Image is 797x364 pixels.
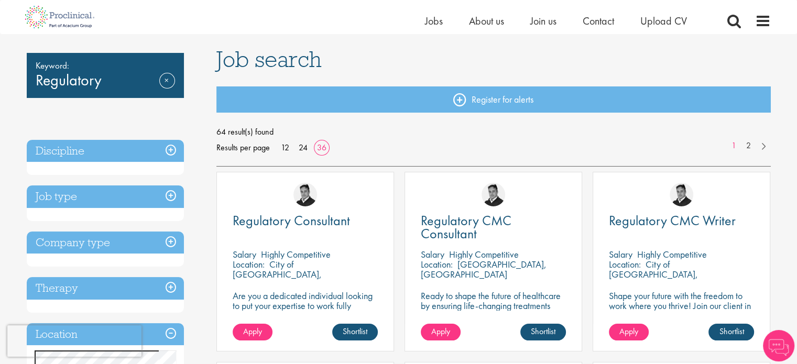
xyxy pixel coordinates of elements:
[469,14,504,28] a: About us
[763,330,794,361] img: Chatbot
[520,324,566,340] a: Shortlist
[421,214,566,240] a: Regulatory CMC Consultant
[449,248,519,260] p: Highly Competitive
[609,214,754,227] a: Regulatory CMC Writer
[277,142,293,153] a: 12
[670,183,693,206] img: Peter Duvall
[27,231,184,254] h3: Company type
[27,140,184,162] h3: Discipline
[619,326,638,337] span: Apply
[233,324,272,340] a: Apply
[637,248,707,260] p: Highly Competitive
[233,258,265,270] span: Location:
[421,291,566,350] p: Ready to shape the future of healthcare by ensuring life-changing treatments meet global regulato...
[7,325,141,357] iframe: reCAPTCHA
[609,324,649,340] a: Apply
[295,142,311,153] a: 24
[640,14,687,28] a: Upload CV
[421,258,547,280] p: [GEOGRAPHIC_DATA], [GEOGRAPHIC_DATA]
[609,258,641,270] span: Location:
[233,291,378,340] p: Are you a dedicated individual looking to put your expertise to work fully flexibly in a remote p...
[293,183,317,206] img: Peter Duvall
[261,248,331,260] p: Highly Competitive
[530,14,556,28] a: Join us
[741,140,756,152] a: 2
[708,324,754,340] a: Shortlist
[27,323,184,346] h3: Location
[609,212,736,229] span: Regulatory CMC Writer
[421,258,453,270] span: Location:
[421,324,461,340] a: Apply
[421,212,511,242] span: Regulatory CMC Consultant
[583,14,614,28] a: Contact
[726,140,741,152] a: 1
[216,45,322,73] span: Job search
[27,53,184,98] div: Regulatory
[482,183,505,206] img: Peter Duvall
[233,212,350,229] span: Regulatory Consultant
[431,326,450,337] span: Apply
[27,277,184,300] h3: Therapy
[216,124,771,140] span: 64 result(s) found
[233,258,322,290] p: City of [GEOGRAPHIC_DATA], [GEOGRAPHIC_DATA]
[216,140,270,156] span: Results per page
[216,86,771,113] a: Register for alerts
[233,214,378,227] a: Regulatory Consultant
[421,248,444,260] span: Salary
[609,258,698,290] p: City of [GEOGRAPHIC_DATA], [GEOGRAPHIC_DATA]
[159,73,175,103] a: Remove
[332,324,378,340] a: Shortlist
[313,142,330,153] a: 36
[233,248,256,260] span: Salary
[243,326,262,337] span: Apply
[609,248,632,260] span: Salary
[36,58,175,73] span: Keyword:
[609,291,754,321] p: Shape your future with the freedom to work where you thrive! Join our client in this fully remote...
[27,185,184,208] h3: Job type
[425,14,443,28] a: Jobs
